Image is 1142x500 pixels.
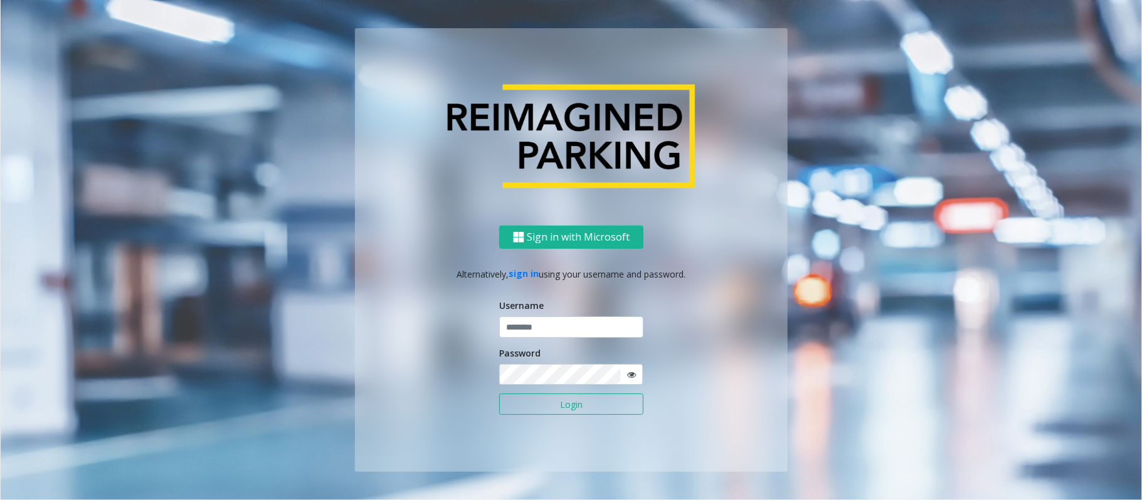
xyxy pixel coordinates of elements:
a: sign in [509,268,539,279]
label: Password [499,346,541,360]
button: Login [499,393,643,415]
button: Sign in with Microsoft [499,226,643,249]
p: Alternatively, using your username and password. [367,267,775,280]
label: Username [499,299,544,312]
